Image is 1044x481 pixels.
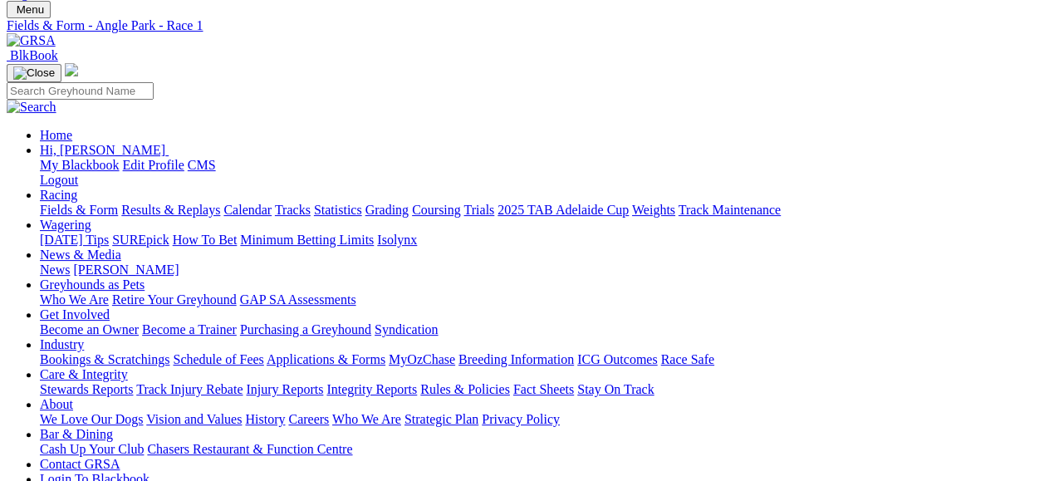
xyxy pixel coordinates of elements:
[245,412,285,426] a: History
[40,292,109,307] a: Who We Are
[40,382,133,396] a: Stewards Reports
[123,158,184,172] a: Edit Profile
[112,233,169,247] a: SUREpick
[288,412,329,426] a: Careers
[40,218,91,232] a: Wagering
[10,48,58,62] span: BlkBook
[40,158,1037,188] div: Hi, [PERSON_NAME]
[173,233,238,247] a: How To Bet
[146,412,242,426] a: Vision and Values
[65,63,78,76] img: logo-grsa-white.png
[188,158,216,172] a: CMS
[513,382,574,396] a: Fact Sheets
[40,442,144,456] a: Cash Up Your Club
[40,427,113,441] a: Bar & Dining
[40,233,109,247] a: [DATE] Tips
[40,352,169,366] a: Bookings & Scratchings
[377,233,417,247] a: Isolynx
[577,352,657,366] a: ICG Outcomes
[332,412,401,426] a: Who We Are
[40,352,1037,367] div: Industry
[404,412,478,426] a: Strategic Plan
[40,143,169,157] a: Hi, [PERSON_NAME]
[73,263,179,277] a: [PERSON_NAME]
[577,382,654,396] a: Stay On Track
[223,203,272,217] a: Calendar
[136,382,243,396] a: Track Injury Rebate
[7,33,56,48] img: GRSA
[463,203,494,217] a: Trials
[13,66,55,80] img: Close
[40,412,143,426] a: We Love Our Dogs
[40,367,128,381] a: Care & Integrity
[7,18,1037,33] a: Fields & Form - Angle Park - Race 1
[240,233,374,247] a: Minimum Betting Limits
[412,203,461,217] a: Coursing
[365,203,409,217] a: Grading
[40,382,1037,397] div: Care & Integrity
[275,203,311,217] a: Tracks
[7,100,56,115] img: Search
[458,352,574,366] a: Breeding Information
[240,322,371,336] a: Purchasing a Greyhound
[40,263,1037,277] div: News & Media
[497,203,629,217] a: 2025 TAB Adelaide Cup
[173,352,263,366] a: Schedule of Fees
[112,292,237,307] a: Retire Your Greyhound
[40,397,73,411] a: About
[40,203,1037,218] div: Racing
[40,292,1037,307] div: Greyhounds as Pets
[147,442,352,456] a: Chasers Restaurant & Function Centre
[40,337,84,351] a: Industry
[240,292,356,307] a: GAP SA Assessments
[389,352,455,366] a: MyOzChase
[40,248,121,262] a: News & Media
[326,382,417,396] a: Integrity Reports
[40,412,1037,427] div: About
[40,263,70,277] a: News
[40,143,165,157] span: Hi, [PERSON_NAME]
[40,307,110,321] a: Get Involved
[7,64,61,82] button: Toggle navigation
[40,442,1037,457] div: Bar & Dining
[40,322,1037,337] div: Get Involved
[375,322,438,336] a: Syndication
[17,3,44,16] span: Menu
[314,203,362,217] a: Statistics
[632,203,675,217] a: Weights
[40,203,118,217] a: Fields & Form
[267,352,385,366] a: Applications & Forms
[246,382,323,396] a: Injury Reports
[40,173,78,187] a: Logout
[482,412,560,426] a: Privacy Policy
[420,382,510,396] a: Rules & Policies
[142,322,237,336] a: Become a Trainer
[40,188,77,202] a: Racing
[660,352,713,366] a: Race Safe
[121,203,220,217] a: Results & Replays
[40,322,139,336] a: Become an Owner
[40,457,120,471] a: Contact GRSA
[40,158,120,172] a: My Blackbook
[40,233,1037,248] div: Wagering
[40,277,145,292] a: Greyhounds as Pets
[7,48,58,62] a: BlkBook
[679,203,781,217] a: Track Maintenance
[7,1,51,18] button: Toggle navigation
[7,82,154,100] input: Search
[40,128,72,142] a: Home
